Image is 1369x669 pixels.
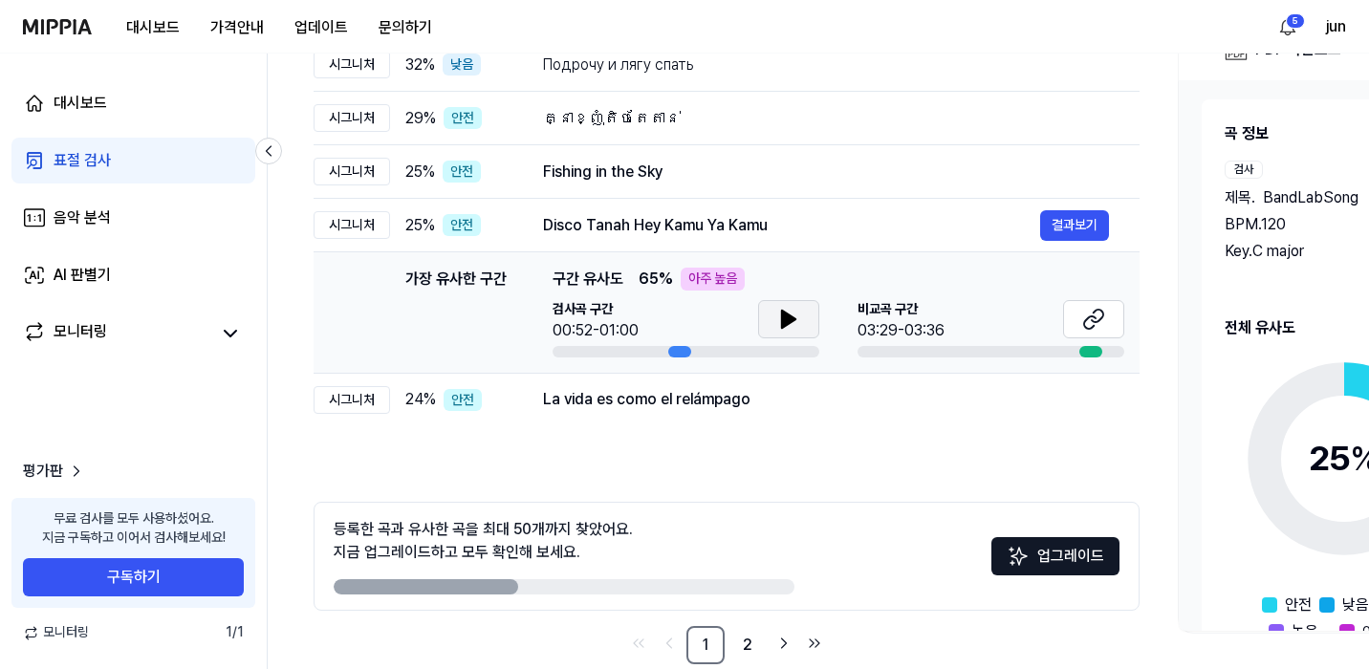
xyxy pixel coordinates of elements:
[543,54,1109,76] div: Подрочу и лягу спать
[405,388,436,411] span: 24 %
[858,319,945,342] div: 03:29-03:36
[1292,620,1318,643] span: 높음
[279,9,363,47] button: 업데이트
[553,319,639,342] div: 00:52-01:00
[334,518,633,564] div: 등록한 곡과 유사한 곡을 최대 50개까지 찾았어요. 지금 업그레이드하고 모두 확인해 보세요.
[543,107,1109,130] div: គ្នាខ្ញុំតិចតែតាន់
[314,386,390,415] div: 시그니처
[443,214,481,237] div: 안전
[1286,13,1305,29] div: 5
[405,161,435,183] span: 25 %
[23,623,89,642] span: 모니터링
[314,158,390,186] div: 시그니처
[1225,186,1255,209] span: 제목 .
[444,107,482,130] div: 안전
[553,268,623,291] span: 구간 유사도
[801,630,828,657] a: Go to last page
[11,138,255,183] a: 표절 검사
[54,149,111,172] div: 표절 검사
[279,1,363,54] a: 업데이트
[11,252,255,298] a: AI 판별기
[405,214,435,237] span: 25 %
[23,460,86,483] a: 평가판
[363,9,447,47] button: 문의하기
[111,9,195,47] button: 대시보드
[656,630,683,657] a: Go to previous page
[991,537,1119,575] button: 업그레이드
[543,161,1109,183] div: Fishing in the Sky
[226,623,244,642] span: 1 / 1
[1342,593,1369,616] span: 낮음
[11,80,255,126] a: 대시보드
[11,195,255,241] a: 음악 분석
[314,51,390,79] div: 시그니처
[1326,15,1346,38] button: jun
[991,553,1119,572] a: Sparkles업그레이드
[405,268,507,357] div: 가장 유사한 구간
[54,206,111,229] div: 음악 분석
[443,161,481,183] div: 안전
[23,320,209,347] a: 모니터링
[1272,11,1303,42] button: 알림5
[54,264,111,287] div: AI 판별기
[1007,545,1030,568] img: Sparkles
[543,214,1040,237] div: Disco Tanah Hey Kamu Ya Kamu
[23,558,244,596] button: 구독하기
[553,300,639,319] span: 검사곡 구간
[1276,15,1299,38] img: 알림
[543,388,1109,411] div: La vida es como el relámpago
[314,104,390,133] div: 시그니처
[314,626,1140,664] nav: pagination
[54,320,107,347] div: 모니터링
[23,19,92,34] img: logo
[1263,186,1358,209] span: BandLabSong
[686,626,725,664] a: 1
[42,509,226,547] div: 무료 검사를 모두 사용하셨어요. 지금 구독하고 이어서 검사해보세요!
[1225,161,1263,179] div: 검사
[443,54,481,76] div: 낮음
[54,92,107,115] div: 대시보드
[639,268,673,291] span: 65 %
[23,460,63,483] span: 평가판
[1285,593,1312,616] span: 안전
[625,630,652,657] a: Go to first page
[858,300,945,319] span: 비교곡 구간
[444,389,482,412] div: 안전
[195,9,279,47] button: 가격안내
[405,107,436,130] span: 29 %
[314,211,390,240] div: 시그니처
[681,268,745,291] div: 아주 높음
[771,630,797,657] a: Go to next page
[405,54,435,76] span: 32 %
[1040,210,1109,241] button: 결과보기
[728,626,767,664] a: 2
